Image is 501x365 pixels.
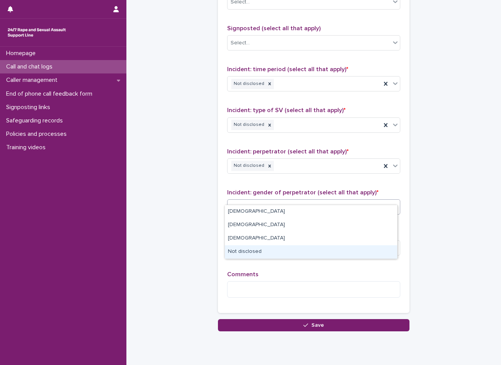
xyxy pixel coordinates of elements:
[3,144,52,151] p: Training videos
[3,117,69,124] p: Safeguarding records
[231,79,265,89] div: Not disclosed
[225,218,397,232] div: Female
[227,66,348,72] span: Incident: time period (select all that apply)
[6,25,67,40] img: rhQMoQhaT3yELyF149Cw
[225,232,397,245] div: Non-binary
[225,245,397,259] div: Not disclosed
[3,77,64,84] p: Caller management
[3,90,98,98] p: End of phone call feedback form
[227,148,349,155] span: Incident: perpetrator (select all that apply)
[227,189,378,196] span: Incident: gender of perpetrator (select all that apply)
[227,107,345,113] span: Incident: type of SV (select all that apply)
[231,203,250,211] div: Select...
[311,323,324,328] span: Save
[231,161,265,171] div: Not disclosed
[227,271,259,277] span: Comments
[3,130,73,138] p: Policies and processes
[3,104,56,111] p: Signposting links
[3,63,59,70] p: Call and chat logs
[225,205,397,218] div: Male
[3,50,42,57] p: Homepage
[231,39,250,47] div: Select...
[227,25,321,31] span: Signposted (select all that apply)
[231,120,265,130] div: Not disclosed
[218,319,409,331] button: Save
